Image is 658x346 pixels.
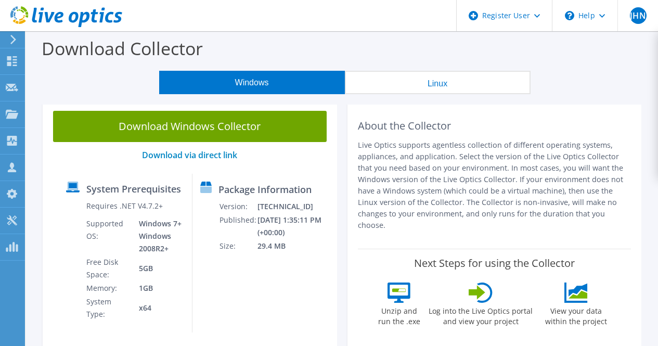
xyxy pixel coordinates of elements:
td: Free Disk Space: [86,255,132,281]
td: 1GB [131,281,184,295]
td: [TECHNICAL_ID] [257,200,332,213]
label: View your data within the project [538,303,613,327]
td: 29.4 MB [257,239,332,253]
a: Download Windows Collector [53,111,327,142]
td: Windows 7+ Windows 2008R2+ [131,217,184,255]
button: Windows [159,71,345,94]
p: Live Optics supports agentless collection of different operating systems, appliances, and applica... [358,139,631,231]
label: System Prerequisites [86,184,181,194]
td: System Type: [86,295,132,321]
label: Next Steps for using the Collector [414,257,575,270]
td: Version: [219,200,257,213]
button: Linux [345,71,531,94]
label: Unzip and run the .exe [375,303,423,327]
td: [DATE] 1:35:11 PM (+00:00) [257,213,332,239]
label: Download Collector [42,36,203,60]
h2: About the Collector [358,120,631,132]
a: Download via direct link [142,149,237,161]
span: JHN [630,7,647,24]
td: 5GB [131,255,184,281]
td: Published: [219,213,257,239]
label: Package Information [218,184,312,195]
label: Requires .NET V4.7.2+ [86,201,163,211]
td: x64 [131,295,184,321]
td: Memory: [86,281,132,295]
td: Supported OS: [86,217,132,255]
svg: \n [565,11,574,20]
td: Size: [219,239,257,253]
label: Log into the Live Optics portal and view your project [428,303,533,327]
